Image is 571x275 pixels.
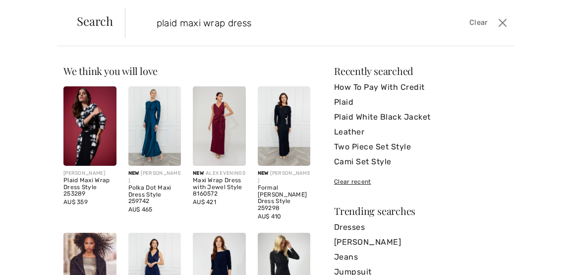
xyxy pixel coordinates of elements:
div: ALEX EVENINGS [193,170,246,177]
a: Plaid White Black Jacket [334,110,508,125]
a: Leather [334,125,508,139]
img: Maxi Wrap Dress with Jewel Style 8160572. Wine [193,86,246,166]
span: New [193,170,204,176]
a: Dresses [334,220,508,235]
img: Formal Maxi Sheath Dress Style 259298. Twilight [258,86,311,166]
span: AU$ 359 [63,199,88,206]
div: Polka Dot Maxi Dress Style 259742 [128,185,181,205]
span: New [258,170,269,176]
span: New [128,170,139,176]
span: AU$ 421 [193,199,216,206]
button: Close [496,15,510,31]
div: [PERSON_NAME] [258,170,311,185]
div: [PERSON_NAME] [128,170,181,185]
span: Help [23,7,43,16]
div: Maxi Wrap Dress with Jewel Style 8160572 [193,177,246,198]
div: Clear recent [334,177,508,186]
span: AU$ 410 [258,213,282,220]
div: Plaid Maxi Wrap Dress Style 253289 [63,177,116,198]
span: Clear [469,17,488,28]
span: AU$ 465 [128,206,153,213]
a: Cami Set Style [334,154,508,169]
a: Two Piece Set Style [334,139,508,154]
span: We think you will love [63,64,158,77]
a: How To Pay With Credit [334,80,508,95]
span: Search [77,15,113,27]
div: Trending searches [334,206,508,216]
div: Recently searched [334,66,508,76]
div: [PERSON_NAME] [63,170,116,177]
img: Plaid Maxi Wrap Dress Style 253289. Black/cream [63,86,116,166]
a: Jeans [334,250,508,265]
a: Plaid [334,95,508,110]
img: Polka Dot Maxi Dress Style 259742. Peacock [128,86,181,166]
input: TYPE TO SEARCH [149,8,409,38]
div: Formal [PERSON_NAME] Dress Style 259298 [258,185,311,212]
a: [PERSON_NAME] [334,235,508,250]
